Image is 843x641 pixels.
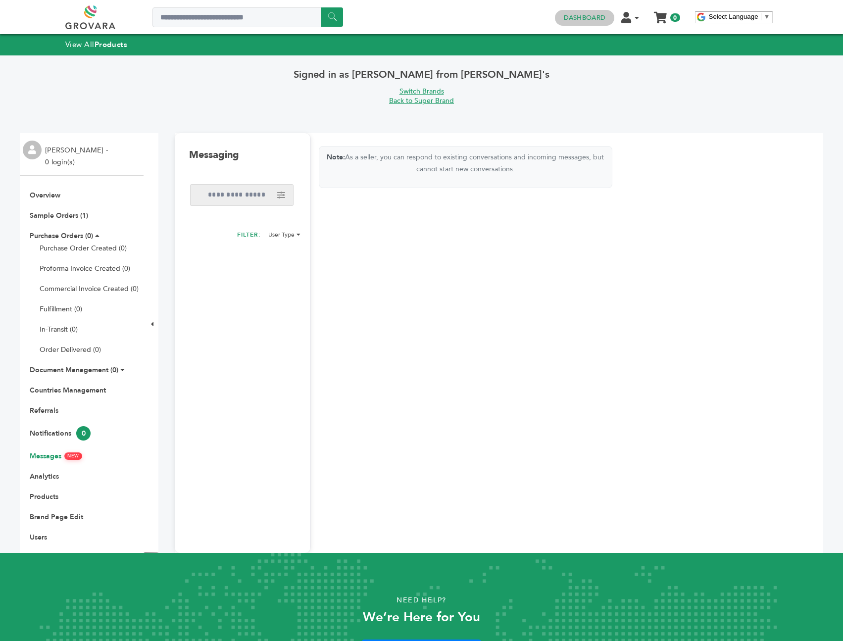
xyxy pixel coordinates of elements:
a: Overview [30,191,60,200]
a: Purchase Orders (0) [30,231,93,241]
a: Referrals [30,406,58,415]
h2: FILTER: [237,231,261,242]
strong: Products [95,40,127,49]
a: Dashboard [564,13,605,22]
a: Select Language​ [709,13,770,20]
span: 0 [76,426,91,441]
li: [PERSON_NAME] - 0 login(s) [45,145,110,168]
a: Purchase Order Created (0) [40,244,127,253]
a: Back to Super Brand [389,96,454,105]
p: Need Help? [42,593,801,608]
a: Notifications0 [30,429,91,438]
a: Users [30,533,47,542]
span: 0 [670,13,680,22]
a: Analytics [30,472,59,481]
a: My Cart [654,9,666,19]
a: Brand Page Edit [30,512,83,522]
input: Search a product or brand... [152,7,343,27]
a: MessagesNEW [30,451,82,461]
a: Commercial Invoice Created (0) [40,284,139,294]
input: Search messages [190,184,294,206]
a: Fulfillment (0) [40,304,82,314]
li: User Type [268,231,300,239]
span: NEW [64,452,82,460]
a: In-Transit (0) [40,325,78,334]
a: Products [30,492,58,501]
a: Proforma Invoice Created (0) [40,264,130,273]
p: As a seller, you can respond to existing conversations and incoming messages, but cannot start ne... [319,151,612,175]
a: Countries Management [30,386,106,395]
strong: We’re Here for You [363,608,480,626]
span: ▼ [764,13,770,20]
a: Order Delivered (0) [40,345,101,354]
span: Signed in as [PERSON_NAME] from [PERSON_NAME]'s [294,68,549,81]
a: Sample Orders (1) [30,211,88,220]
strong: Note: [327,152,345,162]
a: View AllProducts [65,40,128,49]
img: profile.png [23,141,42,159]
h1: Messaging [189,148,239,161]
a: Switch Brands [399,87,444,96]
span: Select Language [709,13,758,20]
a: Document Management (0) [30,365,118,375]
